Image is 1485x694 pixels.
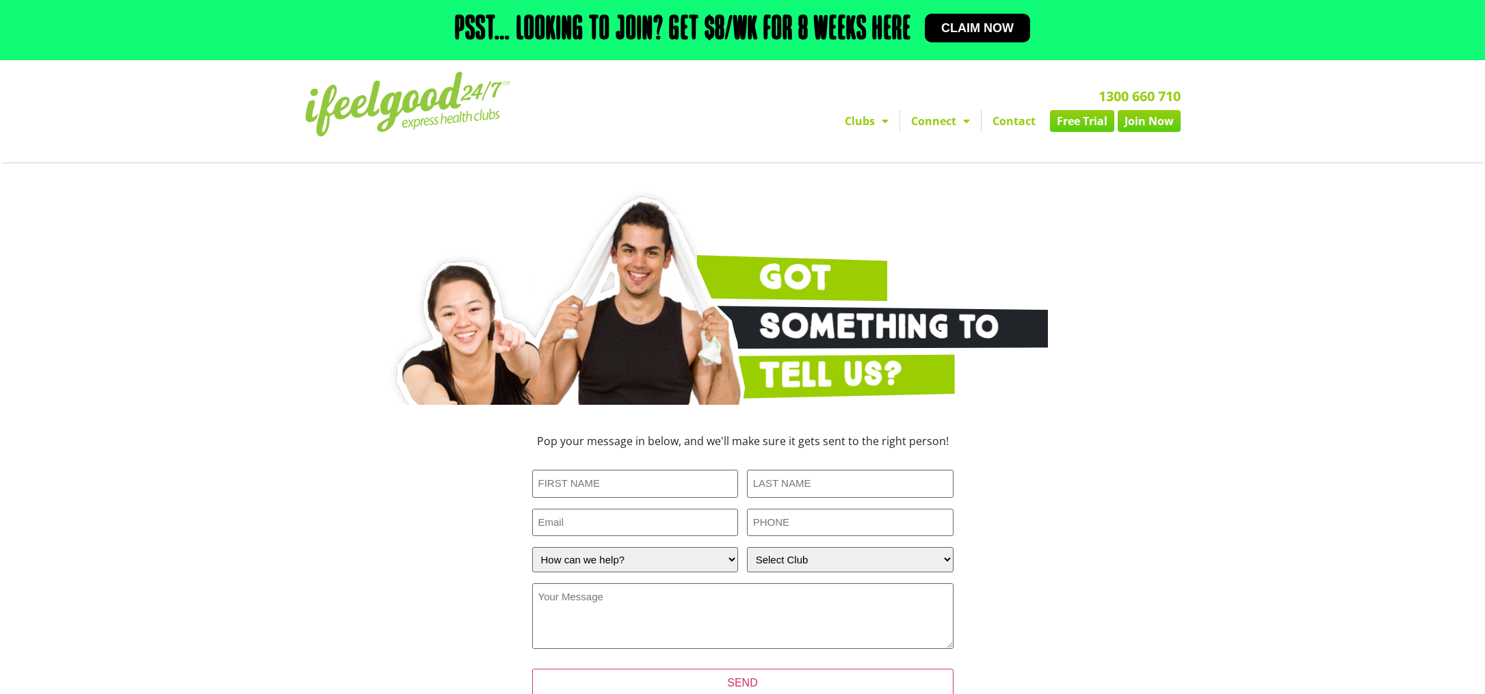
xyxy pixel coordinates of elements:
input: FIRST NAME [532,470,739,498]
input: Email [532,509,739,537]
span: Claim now [941,22,1014,34]
input: PHONE [747,509,954,537]
a: Free Trial [1050,110,1114,132]
a: Claim now [925,14,1030,42]
nav: Menu [616,110,1181,132]
input: LAST NAME [747,470,954,498]
a: Join Now [1118,110,1181,132]
h2: Psst… Looking to join? Get $8/wk for 8 weeks here [455,14,911,46]
h3: Pop your message in below, and we'll make sure it gets sent to the right person! [442,436,1044,446]
a: Connect [900,110,981,132]
a: Contact [982,110,1047,132]
a: Clubs [834,110,899,132]
a: 1300 660 710 [1099,87,1181,105]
